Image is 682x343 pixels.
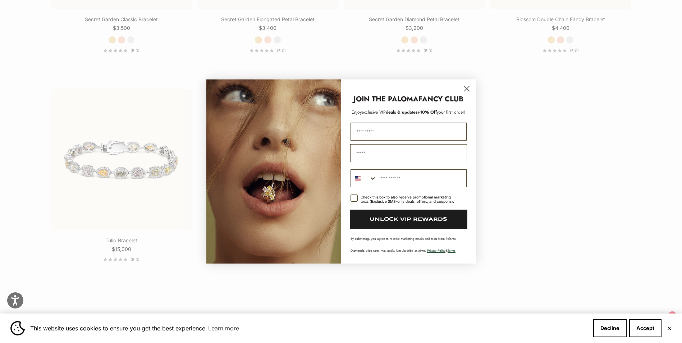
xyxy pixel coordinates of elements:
[10,321,25,335] img: Cookie banner
[420,109,437,115] span: 10% Off
[207,323,240,334] a: Learn more
[417,109,466,115] span: + your first order!
[351,123,467,141] input: First Name
[418,94,463,104] strong: FANCY CLUB
[667,326,672,330] button: Close
[448,248,456,253] a: Terms
[427,248,457,253] span: & .
[350,144,467,162] input: Email
[355,175,361,181] img: United States
[206,79,341,264] img: Loading...
[361,195,458,203] div: Check this box to also receive promotional marketing texts (Exclusive SMS-only deals, offers, and...
[350,210,467,229] button: UNLOCK VIP REWARDS
[461,82,473,95] button: Close dialog
[629,319,662,337] button: Accept
[352,109,362,115] span: Enjoy
[351,236,467,253] p: By submitting, you agree to receive marketing emails and texts from Paloma Diamonds. Msg rates ma...
[30,323,587,334] span: This website uses cookies to ensure you get the best experience.
[593,319,627,337] button: Decline
[377,170,466,187] input: Phone Number
[427,248,445,253] a: Privacy Policy
[353,94,418,104] strong: JOIN THE PALOMA
[362,109,417,115] span: deals & updates
[362,109,386,115] span: exclusive VIP
[351,170,377,187] button: Search Countries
